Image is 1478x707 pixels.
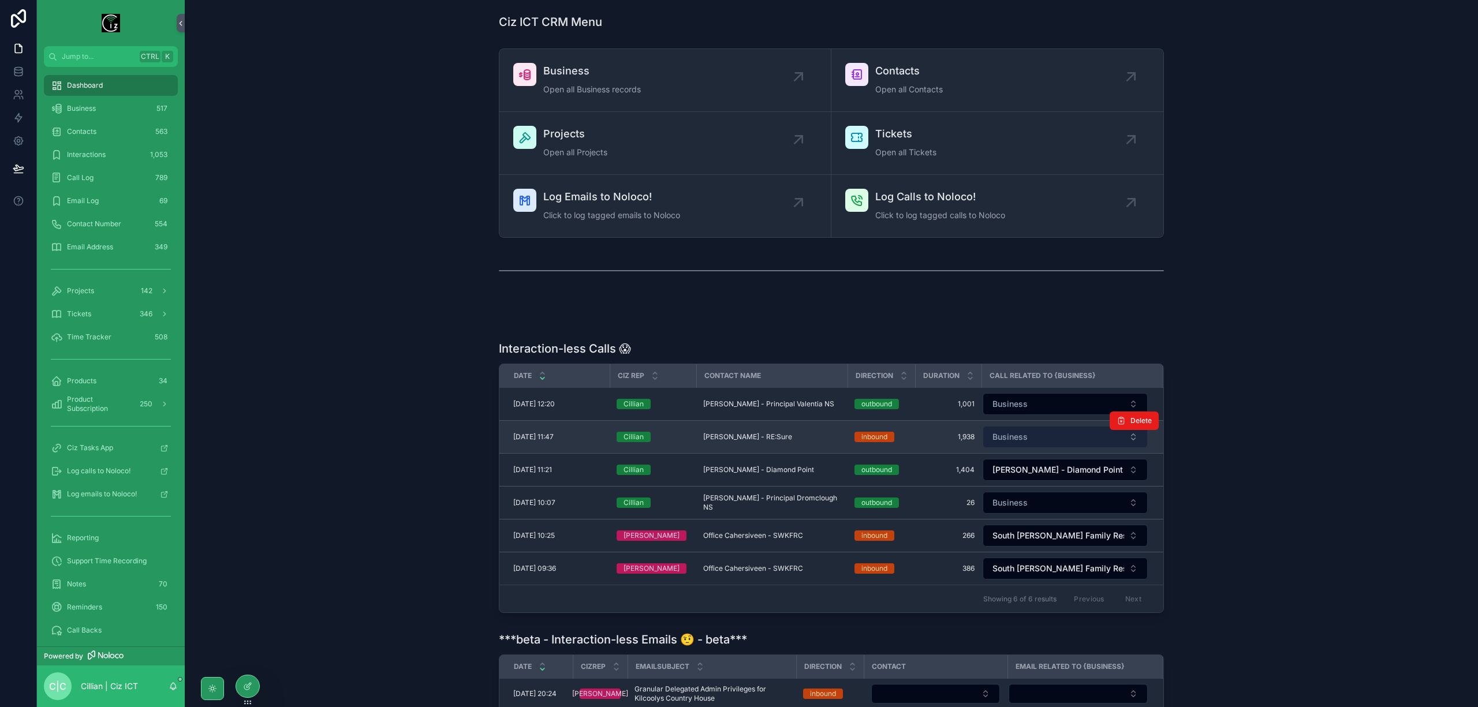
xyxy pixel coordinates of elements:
[514,371,532,380] span: Date
[499,341,631,357] h1: Interaction-less Calls 😱
[992,497,1028,508] span: Business
[44,75,178,96] a: Dashboard
[982,491,1148,514] a: Select Button
[703,531,841,540] a: Office Cahersiveen - SWKFRC
[704,371,761,380] span: Contact Name
[44,167,178,188] a: Call Log789
[151,217,171,231] div: 554
[875,63,943,79] span: Contacts
[635,684,789,703] a: Granular Delegated Admin Privileges for Kilcoolys Country House
[922,399,975,409] a: 1,001
[513,531,555,540] span: [DATE] 10:25
[67,626,102,635] span: Call Backs
[703,564,803,573] span: Office Cahersiveen - SWKFRC
[624,432,644,442] div: Cillian
[983,393,1148,415] button: Select Button
[163,52,172,61] span: K
[983,594,1057,604] span: Showing 6 of 6 results
[37,67,185,646] div: scrollable content
[155,374,171,388] div: 34
[861,530,887,541] div: inbound
[513,432,603,442] a: [DATE] 11:47
[513,432,554,442] span: [DATE] 11:47
[992,530,1124,541] span: South [PERSON_NAME] Family Resource Centre (SWKFRC)
[67,196,99,205] span: Email Log
[856,371,893,380] span: Direction
[44,484,178,504] a: Log emails to Noloco!
[992,464,1123,476] span: [PERSON_NAME] - Diamond Point
[854,399,908,409] a: outbound
[983,492,1148,514] button: Select Button
[922,465,975,474] a: 1,404
[44,190,178,211] a: Email Log69
[624,399,644,409] div: Cillian
[499,175,831,237] a: Log Emails to Noloco!Click to log tagged emails to Noloco
[861,432,887,442] div: inbound
[81,680,138,692] p: Cillian | Ciz ICT
[137,284,156,298] div: 142
[982,425,1148,448] a: Select Button
[44,304,178,324] a: Tickets346
[1110,412,1159,430] button: Delete
[44,46,178,67] button: Jump to...CtrlK
[67,173,94,182] span: Call Log
[499,49,831,112] a: BusinessOpen all Business records
[983,426,1148,448] button: Select Button
[44,652,83,661] span: Powered by
[44,237,178,257] a: Email Address349
[854,497,908,508] a: outbound
[49,679,66,693] span: C|C
[572,689,628,699] div: [PERSON_NAME]
[1130,416,1152,425] span: Delete
[67,332,111,342] span: Time Tracker
[44,98,178,119] a: Business517
[155,577,171,591] div: 70
[983,459,1148,481] button: Select Button
[67,395,132,413] span: Product Subscription
[1009,684,1148,704] button: Select Button
[513,399,555,409] span: [DATE] 12:20
[67,219,121,229] span: Contact Number
[499,112,831,175] a: ProjectsOpen all Projects
[513,498,603,507] a: [DATE] 10:07
[44,144,178,165] a: Interactions1,053
[67,104,96,113] span: Business
[44,620,178,641] a: Call Backs
[636,662,689,671] span: EmailSubject
[67,127,96,136] span: Contacts
[153,102,171,115] div: 517
[854,563,908,574] a: inbound
[703,465,814,474] span: [PERSON_NAME] - Diamond Point
[872,662,906,671] span: Contact
[861,497,892,508] div: outbound
[703,432,841,442] a: [PERSON_NAME] - RE:Sure
[618,371,644,380] span: Ciz Rep
[44,327,178,347] a: Time Tracker508
[67,556,147,566] span: Support Time Recording
[513,689,557,698] span: [DATE] 20:24
[136,397,156,411] div: 250
[861,563,887,574] div: inbound
[514,662,532,671] span: Date
[831,49,1163,112] a: ContactsOpen all Contacts
[67,603,102,612] span: Reminders
[703,493,841,512] span: [PERSON_NAME] - Principal Dromclough NS
[861,465,892,475] div: outbound
[67,579,86,589] span: Notes
[617,497,689,508] a: Cillian
[875,126,936,142] span: Tickets
[513,564,556,573] span: [DATE] 09:36
[44,280,178,301] a: Projects142
[624,497,644,508] div: Cillian
[67,443,113,452] span: Ciz Tasks App
[982,524,1148,547] a: Select Button
[44,437,178,458] a: Ciz Tasks App
[922,531,975,540] a: 266
[982,458,1148,481] a: Select Button
[922,564,975,573] a: 386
